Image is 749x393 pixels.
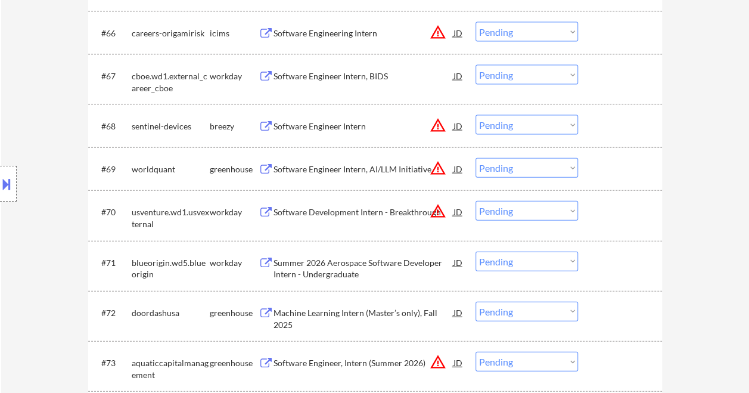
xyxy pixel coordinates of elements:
[132,307,210,319] div: doordashusa
[274,257,453,280] div: Summer 2026 Aerospace Software Developer Intern - Undergraduate
[452,302,464,323] div: JD
[274,307,453,330] div: Machine Learning Intern (Master’s only), Fall 2025
[274,357,453,369] div: Software Engineer, Intern (Summer 2026)
[430,24,446,41] button: warning_amber
[452,65,464,86] div: JD
[274,120,453,132] div: Software Engineer Intern
[452,158,464,180] div: JD
[430,117,446,134] button: warning_amber
[210,307,259,319] div: greenhouse
[210,357,259,369] div: greenhouse
[132,357,210,380] div: aquaticcapitalmanagement
[274,70,453,82] div: Software Engineer Intern, BIDS
[132,70,210,94] div: cboe.wd1.external_career_cboe
[210,206,259,218] div: workday
[132,27,210,39] div: careers-origamirisk
[452,352,464,373] div: JD
[430,203,446,219] button: warning_amber
[210,27,259,39] div: icims
[452,201,464,222] div: JD
[430,354,446,370] button: warning_amber
[210,257,259,269] div: workday
[430,160,446,177] button: warning_amber
[452,22,464,44] div: JD
[274,163,453,175] div: Software Engineer Intern, AI/LLM Initiative
[101,27,122,39] div: #66
[210,163,259,175] div: greenhouse
[101,307,122,319] div: #72
[274,206,453,218] div: Software Development Intern - Breakthrough
[452,252,464,273] div: JD
[210,70,259,82] div: workday
[210,120,259,132] div: breezy
[274,27,453,39] div: Software Engineering Intern
[452,115,464,137] div: JD
[101,70,122,82] div: #67
[101,357,122,369] div: #73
